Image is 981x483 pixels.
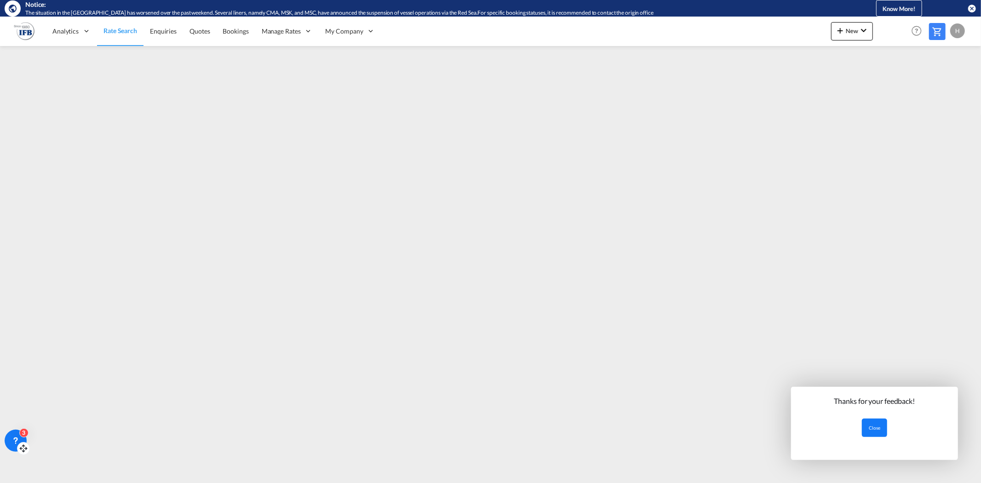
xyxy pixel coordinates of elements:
span: Manage Rates [262,27,301,36]
img: b628ab10256c11eeb52753acbc15d091.png [14,21,34,41]
a: Bookings [217,16,255,46]
span: Help [909,23,924,39]
div: My Company [319,16,382,46]
span: New [835,27,869,34]
a: Quotes [183,16,216,46]
span: Rate Search [103,27,137,34]
span: Enquiries [150,27,177,35]
a: Rate Search [97,16,143,46]
a: Enquiries [143,16,183,46]
md-icon: icon-earth [8,4,17,13]
span: Analytics [52,27,79,36]
div: H [950,23,965,38]
div: Help [909,23,929,40]
span: My Company [326,27,363,36]
md-icon: icon-plus 400-fg [835,25,846,36]
div: Manage Rates [255,16,319,46]
md-icon: icon-chevron-down [858,25,869,36]
button: icon-plus 400-fgNewicon-chevron-down [831,22,873,40]
div: The situation in the Red Sea has worsened over the past weekend. Several liners, namely CMA, MSK,... [25,9,831,17]
span: Know More! [883,5,916,12]
button: icon-close-circle [967,4,976,13]
span: Quotes [189,27,210,35]
div: Analytics [46,16,97,46]
span: Bookings [223,27,249,35]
